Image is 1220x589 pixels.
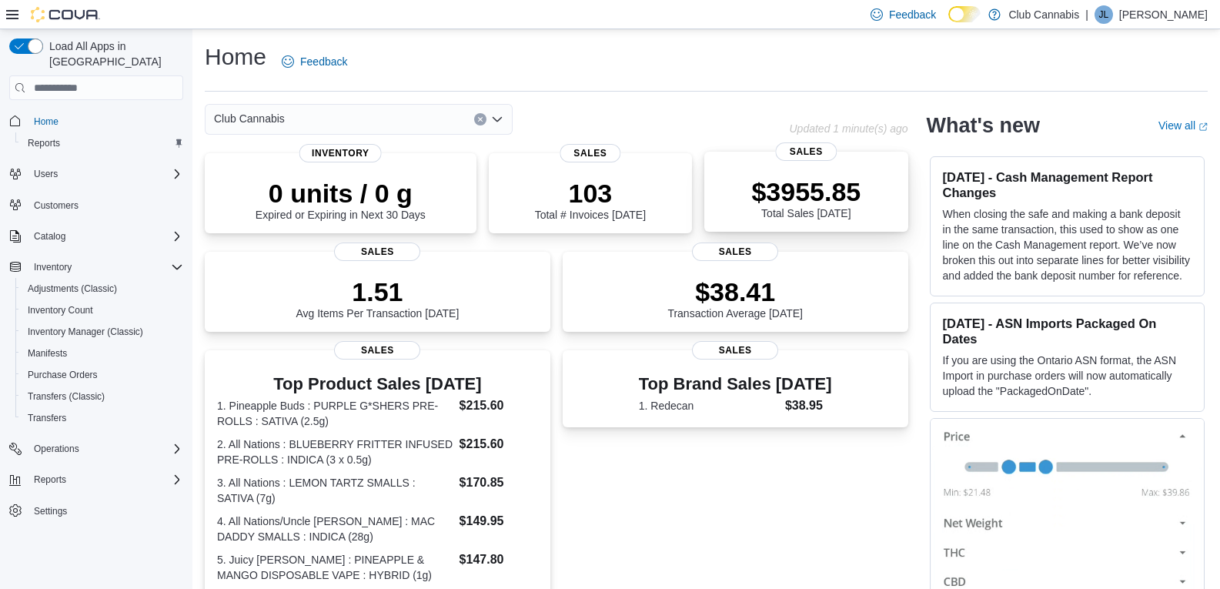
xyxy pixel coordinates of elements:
[15,364,189,386] button: Purchase Orders
[1158,119,1208,132] a: View allExternal link
[43,38,183,69] span: Load All Apps in [GEOGRAPHIC_DATA]
[889,7,936,22] span: Feedback
[460,474,538,492] dd: $170.85
[28,440,85,458] button: Operations
[22,344,73,363] a: Manifests
[217,514,453,544] dt: 4. All Nations/Uncle [PERSON_NAME] : MAC DADDY SMALLS : INDICA (28g)
[1119,5,1208,24] p: [PERSON_NAME]
[276,46,353,77] a: Feedback
[217,398,453,429] dt: 1. Pineapple Buds : PURPLE G*SHERS PRE-ROLLS : SATIVA (2.5g)
[15,407,189,429] button: Transfers
[300,54,347,69] span: Feedback
[28,196,85,215] a: Customers
[22,387,111,406] a: Transfers (Classic)
[785,397,832,415] dd: $38.95
[28,412,66,424] span: Transfers
[9,103,183,562] nav: Complex example
[28,165,183,183] span: Users
[560,144,620,162] span: Sales
[22,409,72,427] a: Transfers
[214,109,285,128] span: Club Cannabis
[28,470,72,489] button: Reports
[334,243,420,261] span: Sales
[28,470,183,489] span: Reports
[3,194,189,216] button: Customers
[3,256,189,278] button: Inventory
[22,387,183,406] span: Transfers (Classic)
[491,113,503,125] button: Open list of options
[535,178,646,221] div: Total # Invoices [DATE]
[22,323,183,341] span: Inventory Manager (Classic)
[28,501,183,520] span: Settings
[22,279,183,298] span: Adjustments (Classic)
[217,375,538,393] h3: Top Product Sales [DATE]
[3,438,189,460] button: Operations
[927,113,1040,138] h2: What's new
[217,475,453,506] dt: 3. All Nations : LEMON TARTZ SMALLS : SATIVA (7g)
[474,113,486,125] button: Clear input
[948,22,949,23] span: Dark Mode
[460,551,538,569] dd: $147.80
[15,278,189,300] button: Adjustments (Classic)
[22,366,183,384] span: Purchase Orders
[28,390,105,403] span: Transfers (Classic)
[22,366,104,384] a: Purchase Orders
[28,112,65,131] a: Home
[34,199,79,212] span: Customers
[34,230,65,243] span: Catalog
[22,301,99,320] a: Inventory Count
[34,443,79,455] span: Operations
[639,398,779,413] dt: 1. Redecan
[28,227,72,246] button: Catalog
[776,142,837,161] span: Sales
[692,341,778,360] span: Sales
[943,206,1192,283] p: When closing the safe and making a bank deposit in the same transaction, this used to show as one...
[1085,5,1088,24] p: |
[28,369,98,381] span: Purchase Orders
[34,474,66,486] span: Reports
[299,144,382,162] span: Inventory
[31,7,100,22] img: Cova
[3,163,189,185] button: Users
[789,122,907,135] p: Updated 1 minute(s) ago
[205,42,266,72] h1: Home
[639,375,832,393] h3: Top Brand Sales [DATE]
[28,258,183,276] span: Inventory
[948,6,981,22] input: Dark Mode
[256,178,426,221] div: Expired or Expiring in Next 30 Days
[3,500,189,522] button: Settings
[34,505,67,517] span: Settings
[3,469,189,490] button: Reports
[28,258,78,276] button: Inventory
[1008,5,1079,24] p: Club Cannabis
[296,276,459,320] div: Avg Items Per Transaction [DATE]
[667,276,803,307] p: $38.41
[943,353,1192,399] p: If you are using the Ontario ASN format, the ASN Import in purchase orders will now automatically...
[28,111,183,130] span: Home
[692,243,778,261] span: Sales
[15,343,189,364] button: Manifests
[296,276,459,307] p: 1.51
[3,109,189,132] button: Home
[460,512,538,530] dd: $149.95
[3,226,189,247] button: Catalog
[1095,5,1113,24] div: Janet Lilly
[28,283,117,295] span: Adjustments (Classic)
[28,304,93,316] span: Inventory Count
[460,397,538,415] dd: $215.60
[34,261,72,273] span: Inventory
[22,301,183,320] span: Inventory Count
[22,344,183,363] span: Manifests
[943,169,1192,200] h3: [DATE] - Cash Management Report Changes
[28,196,183,215] span: Customers
[751,176,861,207] p: $3955.85
[667,276,803,320] div: Transaction Average [DATE]
[535,178,646,209] p: 103
[34,168,58,180] span: Users
[28,326,143,338] span: Inventory Manager (Classic)
[460,435,538,453] dd: $215.60
[22,279,123,298] a: Adjustments (Classic)
[15,386,189,407] button: Transfers (Classic)
[22,134,66,152] a: Reports
[15,321,189,343] button: Inventory Manager (Classic)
